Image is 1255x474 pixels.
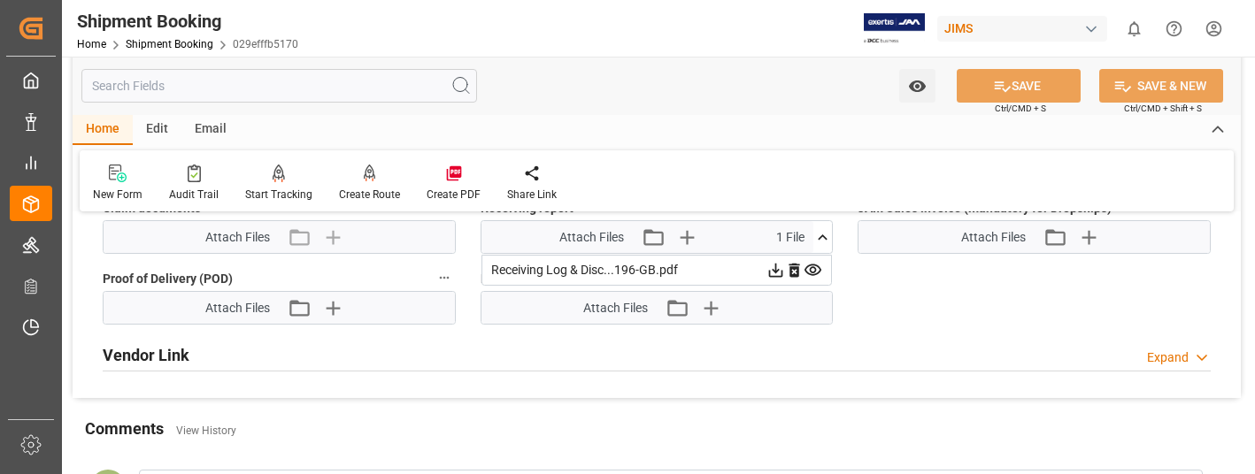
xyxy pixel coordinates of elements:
span: Attach Files [205,228,270,247]
span: RMA's & Credits [481,270,567,288]
h2: Vendor Link [103,343,189,367]
span: Attach Files [961,228,1026,247]
div: Create Route [339,187,400,203]
div: Edit [133,115,181,145]
span: Attach Files [583,299,648,317]
span: Attach Files [205,299,270,317]
div: Home [73,115,133,145]
div: Expand [1147,348,1189,367]
a: View History [176,424,236,437]
button: SAVE [957,69,1081,103]
span: Ctrl/CMD + S [995,102,1046,115]
button: Help Center [1154,9,1194,49]
div: Receiving Log & Disc...196-GB.pdf [491,261,823,279]
div: JIMS [937,16,1107,42]
button: JIMS [937,11,1114,45]
a: Home [77,38,106,50]
input: Search Fields [81,69,477,103]
div: Shipment Booking [77,8,298,34]
div: Start Tracking [245,187,312,203]
button: open menu [899,69,935,103]
button: Proof of Delivery (POD) [433,266,456,289]
span: Attach Files [559,228,624,247]
img: Exertis%20JAM%20-%20Email%20Logo.jpg_1722504956.jpg [864,13,925,44]
a: Shipment Booking [126,38,213,50]
button: SAVE & NEW [1099,69,1223,103]
div: Audit Trail [169,187,219,203]
button: show 0 new notifications [1114,9,1154,49]
span: 1 File [776,228,805,247]
div: New Form [93,187,142,203]
div: Share Link [507,187,557,203]
span: Ctrl/CMD + Shift + S [1124,102,1202,115]
h2: Comments [85,417,164,440]
span: Proof of Delivery (POD) [103,270,233,288]
div: Create PDF [427,187,481,203]
div: Email [181,115,240,145]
